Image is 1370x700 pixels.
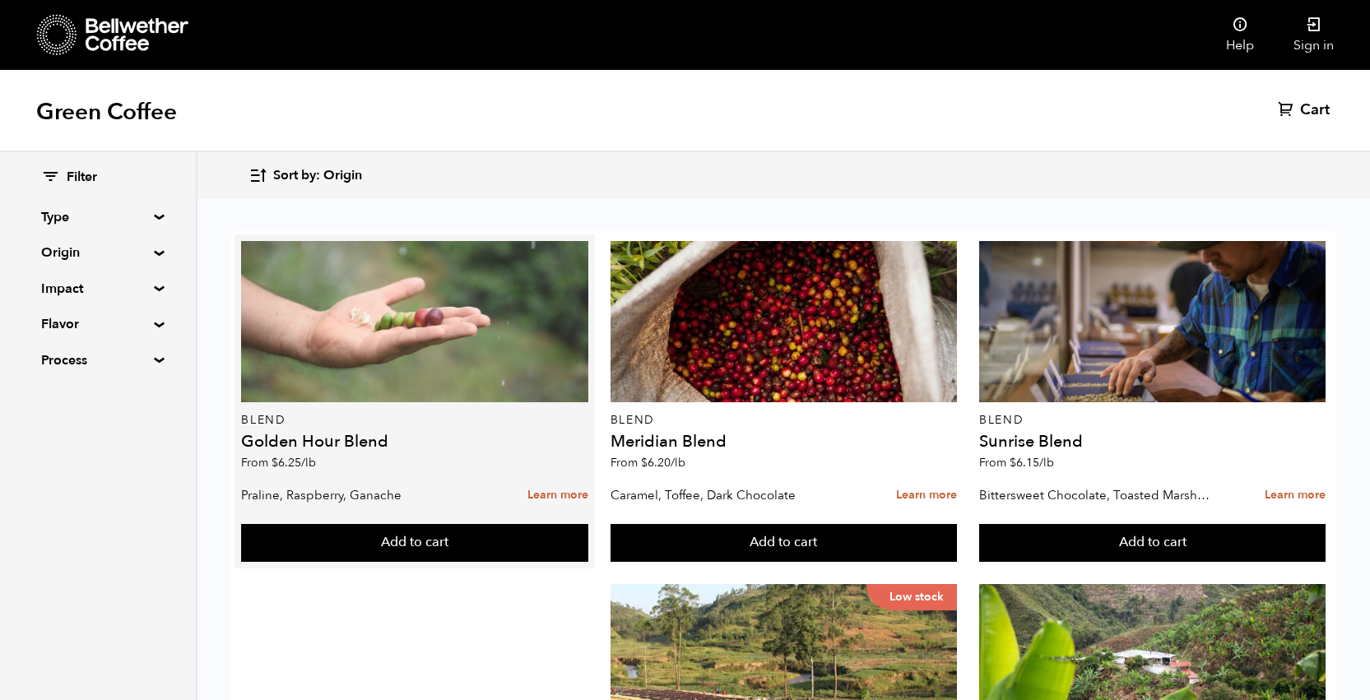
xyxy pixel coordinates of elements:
bdi: 6.20 [641,455,685,471]
p: Caramel, Toffee, Dark Chocolate [611,483,847,508]
span: $ [641,455,648,471]
span: $ [1010,455,1016,471]
h1: Green Coffee [36,97,177,127]
a: Cart [1278,100,1334,120]
bdi: 6.25 [272,455,316,471]
span: From [241,455,316,471]
span: Cart [1300,100,1330,120]
p: Blend [979,415,1326,426]
bdi: 6.15 [1010,455,1054,471]
span: /lb [301,455,316,471]
summary: Type [41,207,155,227]
span: /lb [1039,455,1054,471]
summary: Origin [41,243,155,262]
h4: Meridian Blend [611,433,958,450]
summary: Flavor [41,314,155,334]
p: Praline, Raspberry, Ganache [241,483,477,508]
span: From [979,455,1054,471]
span: Sort by: Origin [273,167,362,185]
button: Add to cart [979,524,1326,562]
button: Add to cart [241,524,588,562]
summary: Process [41,350,155,370]
h4: Sunrise Blend [979,433,1326,450]
button: Add to cart [611,524,958,562]
span: From [611,455,685,471]
button: Sort by: Origin [248,156,362,195]
p: Blend [241,415,588,426]
p: Blend [611,415,958,426]
p: Bittersweet Chocolate, Toasted Marshmallow, Candied Orange, Praline [979,483,1215,508]
a: Learn more [1265,478,1326,513]
p: Low stock [866,584,957,610]
summary: Impact [41,279,155,299]
a: Learn more [896,478,957,513]
a: Learn more [527,478,588,513]
h4: Golden Hour Blend [241,433,588,450]
span: $ [272,455,278,471]
span: Filter [67,169,97,187]
span: /lb [671,455,685,471]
